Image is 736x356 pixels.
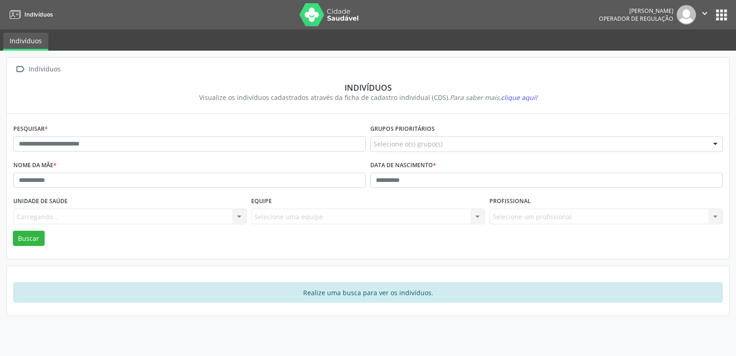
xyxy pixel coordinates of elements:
[13,158,57,173] label: Nome da mãe
[24,11,53,18] span: Indivíduos
[696,5,713,24] button: 
[374,139,443,149] span: Selecione o(s) grupo(s)
[700,8,710,18] i: 
[20,93,716,102] div: Visualize os indivíduos cadastrados através da ficha de cadastro individual (CDS).
[599,7,673,15] div: [PERSON_NAME]
[489,194,531,209] label: Profissional
[599,15,673,23] span: Operador de regulação
[13,194,68,209] label: Unidade de saúde
[13,122,48,136] label: Pesquisar
[501,93,537,102] span: clique aqui!
[13,63,27,76] i: 
[6,7,53,22] a: Indivíduos
[13,231,45,246] button: Buscar
[370,158,436,173] label: Data de nascimento
[713,7,730,23] button: apps
[450,93,537,102] i: Para saber mais,
[370,122,435,136] label: Grupos prioritários
[677,5,696,24] img: img
[13,282,723,303] div: Realize uma busca para ver os indivíduos.
[3,33,48,51] a: Indivíduos
[20,82,716,93] div: Indivíduos
[13,63,62,76] a:  Indivíduos
[251,194,272,209] label: Equipe
[27,63,62,76] div: Indivíduos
